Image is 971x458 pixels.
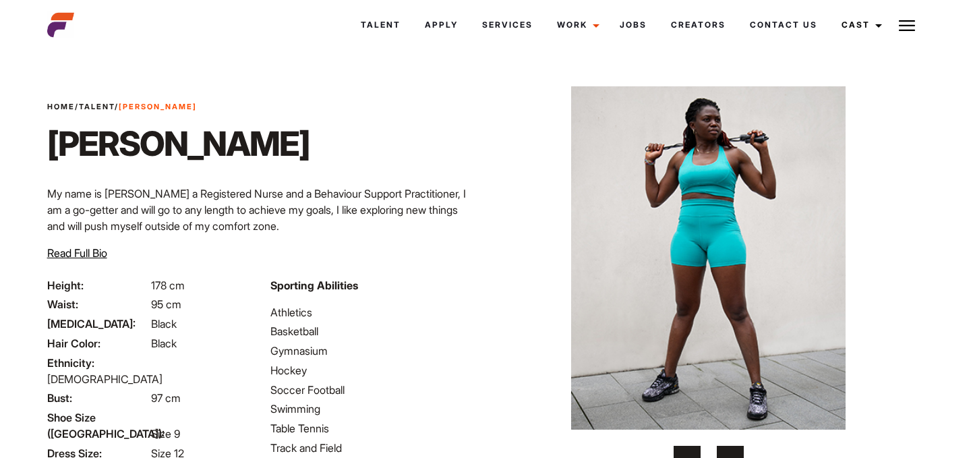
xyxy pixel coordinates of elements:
[659,7,738,43] a: Creators
[829,7,890,43] a: Cast
[47,245,107,261] button: Read Full Bio
[413,7,470,43] a: Apply
[47,277,148,293] span: Height:
[270,420,477,436] li: Table Tennis
[608,7,659,43] a: Jobs
[270,382,477,398] li: Soccer Football
[270,323,477,339] li: Basketball
[270,362,477,378] li: Hockey
[270,304,477,320] li: Athletics
[470,7,545,43] a: Services
[151,317,177,331] span: Black
[270,401,477,417] li: Swimming
[79,102,115,111] a: Talent
[545,7,608,43] a: Work
[47,390,148,406] span: Bust:
[47,335,148,351] span: Hair Color:
[151,391,181,405] span: 97 cm
[47,355,148,371] span: Ethnicity:
[738,7,829,43] a: Contact Us
[151,427,180,440] span: Size 9
[47,372,163,386] span: [DEMOGRAPHIC_DATA]
[151,297,181,311] span: 95 cm
[47,246,107,260] span: Read Full Bio
[270,440,477,456] li: Track and Field
[270,343,477,359] li: Gymnasium
[47,11,74,38] img: cropped-aefm-brand-fav-22-square.png
[151,337,177,350] span: Black
[119,102,197,111] strong: [PERSON_NAME]
[349,7,413,43] a: Talent
[47,187,466,233] span: My name is [PERSON_NAME] a Registered Nurse and a Behaviour Support Practitioner, I am a go-gette...
[47,101,197,113] span: / /
[47,409,148,442] span: Shoe Size ([GEOGRAPHIC_DATA]):
[47,316,148,332] span: [MEDICAL_DATA]:
[518,86,900,430] img: Untitled 1 3
[270,279,358,292] strong: Sporting Abilities
[47,296,148,312] span: Waist:
[899,18,915,34] img: Burger icon
[47,123,310,164] h1: [PERSON_NAME]
[47,102,75,111] a: Home
[151,279,185,292] span: 178 cm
